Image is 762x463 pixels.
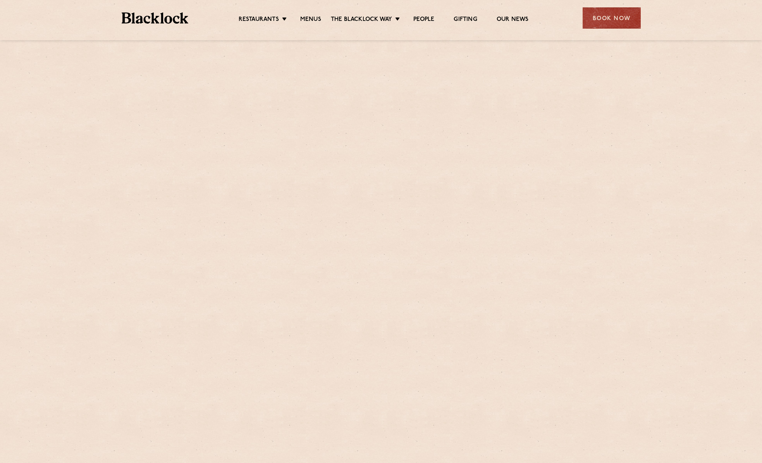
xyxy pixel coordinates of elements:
a: The Blacklock Way [331,16,392,24]
img: BL_Textured_Logo-footer-cropped.svg [122,12,189,24]
a: Our News [497,16,529,24]
a: Menus [300,16,321,24]
div: Book Now [583,7,641,29]
a: Restaurants [239,16,279,24]
a: Gifting [454,16,477,24]
a: People [413,16,434,24]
